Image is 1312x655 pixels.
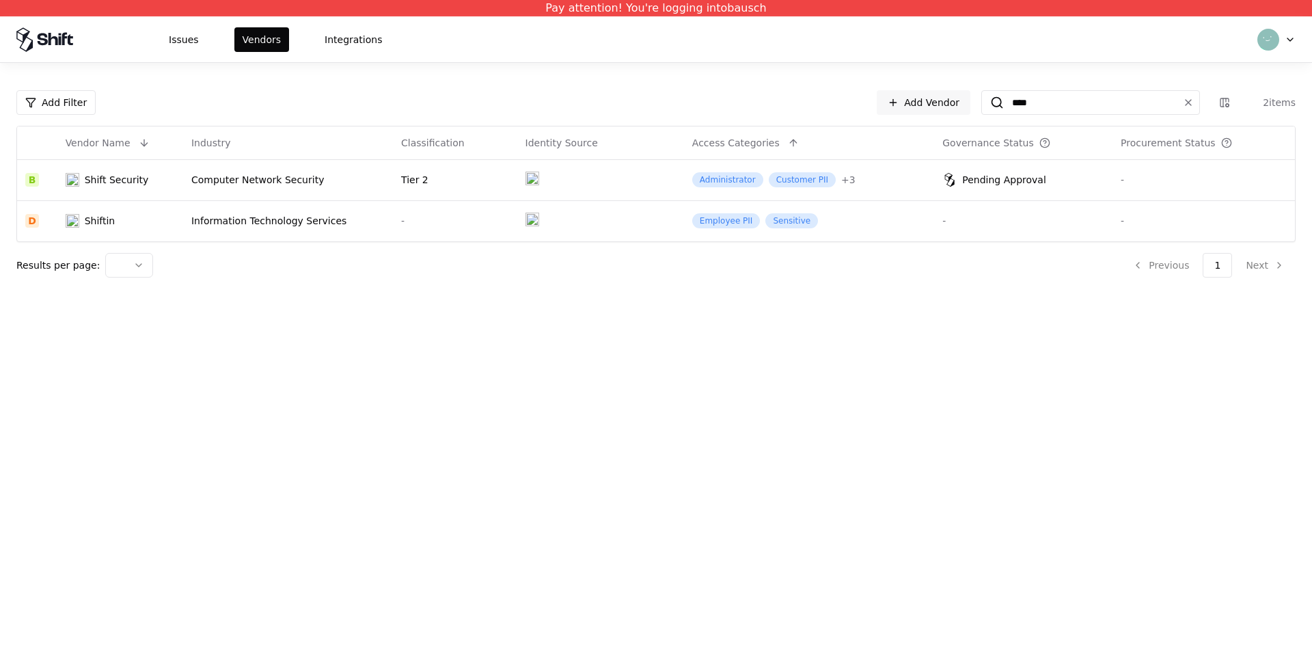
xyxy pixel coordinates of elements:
[1203,253,1232,278] button: 1
[191,136,231,150] div: Industry
[66,214,79,228] img: shiftin
[765,213,818,228] div: Sensitive
[191,173,385,187] div: Computer Network Security
[401,214,509,228] div: -
[942,136,1034,150] div: Governance Status
[1241,96,1296,109] div: 2 items
[66,136,131,150] div: Vendor Name
[161,27,207,52] button: Issues
[1121,253,1296,278] nav: pagination
[1121,214,1287,228] div: -
[25,173,39,187] div: B
[841,173,856,187] button: +3
[66,173,79,187] img: Shift Security
[1121,173,1287,187] div: -
[769,172,836,187] div: Customer PII
[401,136,465,150] div: Classification
[525,172,539,185] img: entra.microsoft.com
[841,173,856,187] div: + 3
[942,214,1104,228] div: -
[316,27,390,52] button: Integrations
[16,90,96,115] button: Add Filter
[692,172,763,187] div: Administrator
[401,173,509,187] div: Tier 2
[692,136,780,150] div: Access Categories
[191,214,385,228] div: Information Technology Services
[85,173,149,187] div: Shift Security
[525,136,598,150] div: Identity Source
[692,213,761,228] div: Employee PII
[877,90,970,115] a: Add Vendor
[525,213,539,226] img: entra.microsoft.com
[234,27,289,52] button: Vendors
[16,258,100,272] p: Results per page:
[25,214,39,228] div: D
[1121,136,1216,150] div: Procurement Status
[962,173,1046,187] div: Pending Approval
[85,214,115,228] div: Shiftin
